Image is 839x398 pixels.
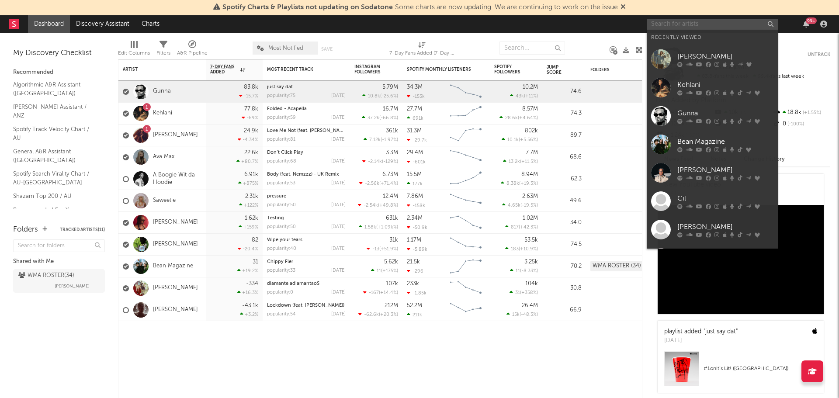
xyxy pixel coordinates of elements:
[381,116,397,121] span: -66.8 %
[13,80,96,98] a: Algorithmic A&R Assistant ([GEOGRAPHIC_DATA])
[267,260,346,264] div: Chippy Fler
[13,169,96,187] a: Spotify Search Virality Chart / AU-[GEOGRAPHIC_DATA]
[526,150,538,156] div: 7.7M
[237,290,258,295] div: +16.3 %
[407,203,425,208] div: -158k
[13,125,96,142] a: Spotify Track Velocity Chart / AU
[446,125,485,146] svg: Chart title
[505,224,538,230] div: ( )
[386,128,398,134] div: 361k
[364,225,376,230] span: 1.58k
[522,203,537,208] span: -19.5 %
[267,67,333,72] div: Most Recent Track
[547,218,582,228] div: 34.0
[677,221,773,232] div: [PERSON_NAME]
[267,216,284,221] a: Testing
[153,241,198,248] a: [PERSON_NAME]
[525,94,537,99] span: +11 %
[507,138,519,142] span: 10.1k
[503,159,538,164] div: ( )
[677,193,773,204] div: Cil
[13,147,96,165] a: General A&R Assistant ([GEOGRAPHIC_DATA])
[647,244,778,272] a: Saweetie
[362,93,398,99] div: ( )
[331,115,346,120] div: [DATE]
[407,150,423,156] div: 29.4M
[547,108,582,119] div: 74.3
[677,108,773,118] div: Gunna
[13,205,96,215] a: Recommended For You
[123,67,188,72] div: Artist
[647,130,778,159] a: Bean Magazine
[153,263,193,270] a: Bean Magazine
[621,4,626,11] span: Dismiss
[380,312,397,317] span: +20.3 %
[385,303,398,308] div: 212M
[359,224,398,230] div: ( )
[658,351,824,393] a: #1onIt’s Lit! ([GEOGRAPHIC_DATA])
[364,312,379,317] span: -62.6k
[244,84,258,90] div: 83.8k
[523,215,538,221] div: 1.02M
[407,194,423,199] div: 7.86M
[502,202,538,208] div: ( )
[244,128,258,134] div: 24.9k
[242,303,258,308] div: -43.1k
[238,180,258,186] div: +875 %
[118,48,150,59] div: Edit Columns
[267,172,346,177] div: Body (feat. Nemzzz) - UK Remix
[13,191,96,201] a: Shazam Top 200 / AU
[359,180,398,186] div: ( )
[331,246,346,251] div: [DATE]
[523,84,538,90] div: 10.2M
[381,181,397,186] span: +71.4 %
[363,290,398,295] div: ( )
[267,85,293,90] a: just say dat
[446,234,485,256] svg: Chart title
[153,284,198,292] a: [PERSON_NAME]
[331,225,346,229] div: [DATE]
[380,291,397,295] span: +14.4 %
[382,84,398,90] div: 5.79M
[267,194,286,199] a: pressure
[267,172,339,177] a: Body (feat. Nemzzz) - UK Remix
[222,4,618,11] span: : Some charts are now updating. We are continuing to work on the issue
[267,159,296,164] div: popularity: 68
[245,194,258,199] div: 2.31k
[267,281,319,286] a: diamante adiamantao$
[547,87,582,97] div: 74.6
[510,290,538,295] div: ( )
[651,32,773,43] div: Recently Viewed
[772,107,830,118] div: 18.8k
[446,212,485,234] svg: Chart title
[268,45,303,51] span: Most Notified
[547,283,582,294] div: 30.8
[524,259,538,265] div: 3.25k
[382,172,398,177] div: 6.73M
[13,239,105,252] input: Search for folders...
[786,122,804,127] span: -100 %
[239,202,258,208] div: +122 %
[407,181,423,187] div: 177k
[547,65,569,75] div: Jump Score
[547,196,582,206] div: 49.6
[521,312,537,317] span: -48.3 %
[244,172,258,177] div: 6.91k
[647,73,778,102] a: Kehlani
[704,329,738,335] a: "just say dat"
[177,48,208,59] div: A&R Pipeline
[267,246,296,251] div: popularity: 40
[407,93,425,99] div: -153k
[239,224,258,230] div: +159 %
[407,237,421,243] div: 1.17M
[664,336,738,345] div: [DATE]
[267,128,346,133] div: Love Me Not (feat. Rex Orange County)
[153,219,198,226] a: [PERSON_NAME]
[153,132,198,139] a: [PERSON_NAME]
[386,215,398,221] div: 631k
[389,48,455,59] div: 7-Day Fans Added (7-Day Fans Added)
[677,136,773,147] div: Bean Magazine
[267,128,399,133] a: Love Me Not (feat. [PERSON_NAME][GEOGRAPHIC_DATA])
[446,81,485,103] svg: Chart title
[354,64,385,75] div: Instagram Followers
